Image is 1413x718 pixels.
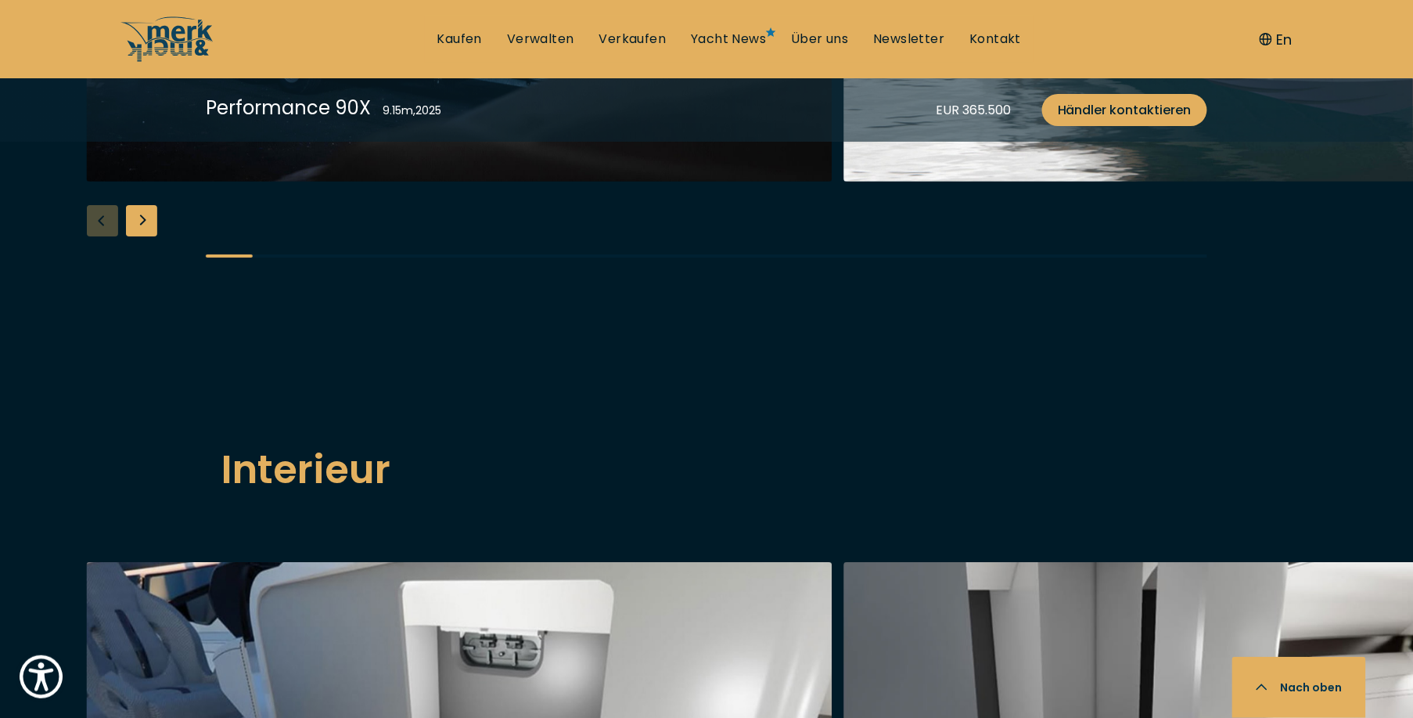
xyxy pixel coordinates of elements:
[874,31,945,48] a: Newsletter
[16,651,67,702] button: Show Accessibility Preferences
[221,440,1192,500] h2: Interieur
[1042,94,1207,126] a: Händler kontaktieren
[383,103,441,119] div: 9.15 m , 2025
[599,31,667,48] a: Verkaufen
[1260,29,1293,50] button: En
[1058,100,1192,120] span: Händler kontaktieren
[437,31,482,48] a: Kaufen
[791,31,848,48] a: Über uns
[1232,657,1366,718] button: Nach oben
[126,205,157,236] div: Next slide
[936,100,1011,120] div: EUR 365.500
[970,31,1022,48] a: Kontakt
[691,31,766,48] a: Yacht News
[206,94,371,121] div: Performance 90X
[507,31,574,48] a: Verwalten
